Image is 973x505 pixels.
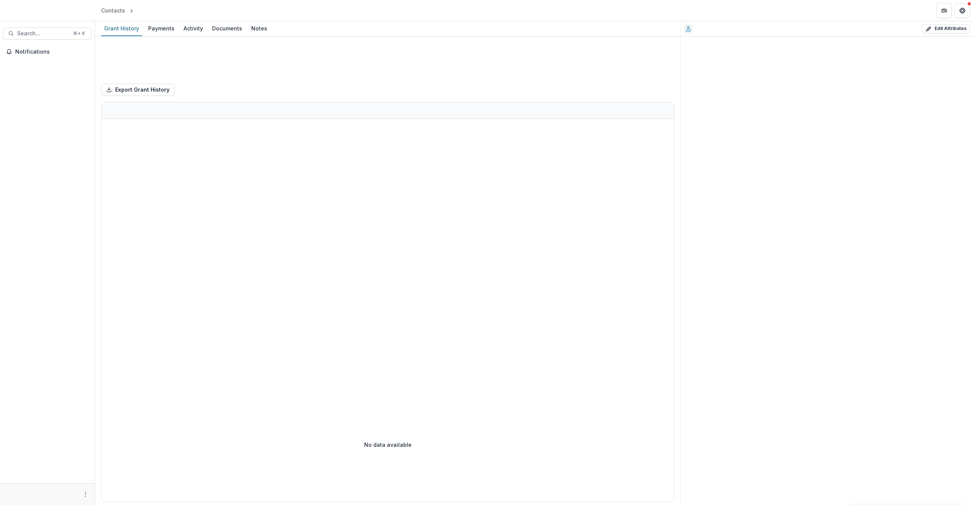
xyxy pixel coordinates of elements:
[364,441,412,449] p: No data available
[145,23,177,34] div: Payments
[71,29,87,38] div: ⌘ + K
[101,84,174,96] button: Export Grant History
[98,5,128,16] a: Contacts
[101,6,125,14] div: Contacts
[3,27,92,40] button: Search...
[81,490,90,499] button: More
[145,21,177,36] a: Payments
[209,23,245,34] div: Documents
[98,5,167,16] nav: breadcrumb
[922,24,970,33] button: Edit Attributes
[248,21,270,36] a: Notes
[937,3,952,18] button: Partners
[209,21,245,36] a: Documents
[101,21,142,36] a: Grant History
[101,23,142,34] div: Grant History
[181,21,206,36] a: Activity
[17,30,68,37] span: Search...
[15,49,89,55] span: Notifications
[3,46,92,58] button: Notifications
[955,3,970,18] button: Get Help
[248,23,270,34] div: Notes
[181,23,206,34] div: Activity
